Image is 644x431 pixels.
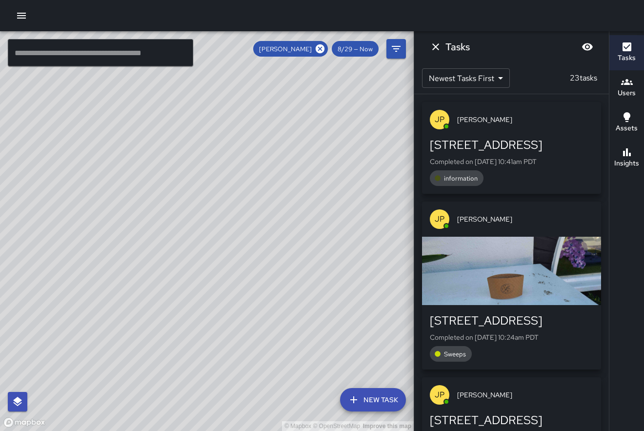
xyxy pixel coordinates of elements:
button: Tasks [609,35,644,70]
p: 23 tasks [566,72,601,84]
h6: Users [618,88,636,99]
span: Sweeps [438,350,472,358]
div: [STREET_ADDRESS] [430,313,593,328]
p: JP [435,213,444,225]
span: [PERSON_NAME] [457,390,593,400]
span: [PERSON_NAME] [457,214,593,224]
button: Insights [609,141,644,176]
p: JP [435,389,444,401]
button: JP[PERSON_NAME][STREET_ADDRESS]Completed on [DATE] 10:24am PDTSweeps [422,202,601,369]
button: New Task [340,388,406,411]
div: Newest Tasks First [422,68,510,88]
button: Filters [386,39,406,59]
p: Completed on [DATE] 10:41am PDT [430,157,593,166]
button: Dismiss [426,37,445,57]
button: Users [609,70,644,105]
p: Completed on [DATE] 10:24am PDT [430,332,593,342]
span: [PERSON_NAME] [457,115,593,124]
span: information [438,174,483,183]
div: [STREET_ADDRESS] [430,412,593,428]
h6: Tasks [618,53,636,63]
button: JP[PERSON_NAME][STREET_ADDRESS]Completed on [DATE] 10:41am PDTinformation [422,102,601,194]
div: [STREET_ADDRESS] [430,137,593,153]
span: [PERSON_NAME] [253,45,318,53]
h6: Assets [616,123,638,134]
button: Assets [609,105,644,141]
span: 8/29 — Now [332,45,379,53]
h6: Tasks [445,39,470,55]
button: Blur [578,37,597,57]
h6: Insights [614,158,639,169]
p: JP [435,114,444,125]
div: [PERSON_NAME] [253,41,328,57]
